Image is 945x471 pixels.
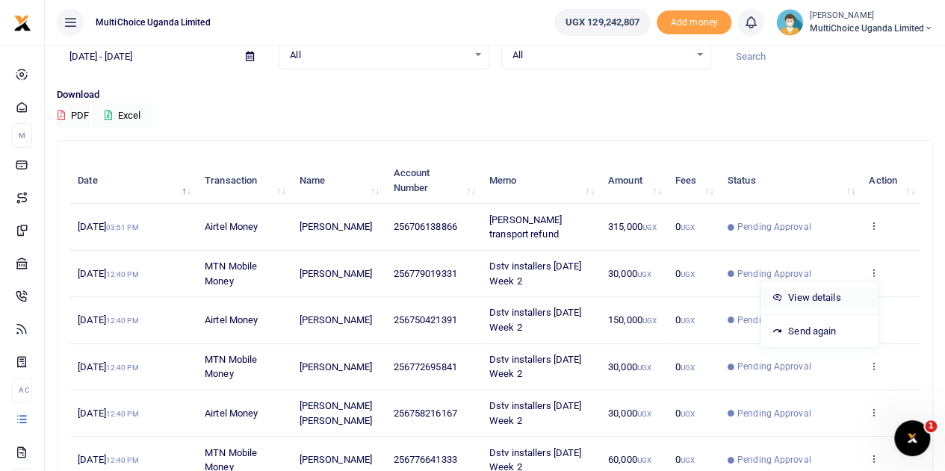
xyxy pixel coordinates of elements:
span: [DATE] [78,408,138,419]
span: Pending Approval [737,314,811,327]
button: PDF [57,103,90,128]
input: Search [723,44,933,69]
span: Pending Approval [737,267,811,281]
span: [DATE] [78,454,138,465]
span: MTN Mobile Money [205,261,257,287]
span: 256779019331 [393,268,456,279]
a: UGX 129,242,807 [554,9,651,36]
span: [PERSON_NAME] [300,221,372,232]
small: 12:40 PM [106,364,139,372]
small: UGX [637,456,651,464]
small: UGX [681,316,695,325]
span: [PERSON_NAME] [300,361,372,372]
th: Fees: activate to sort column ascending [667,157,719,204]
span: 256706138866 [393,221,456,232]
span: 0 [675,314,695,325]
li: Toup your wallet [657,10,731,35]
span: [DATE] [78,361,138,372]
span: Pending Approval [737,220,811,234]
span: 315,000 [608,221,657,232]
th: Date: activate to sort column descending [69,157,196,204]
span: [DATE] [78,314,138,325]
span: Add money [657,10,731,35]
li: Ac [12,378,32,402]
span: MultiChoice Uganda Limited [90,16,217,29]
th: Action: activate to sort column ascending [861,157,920,204]
span: All [512,48,690,63]
span: [DATE] [78,268,138,279]
span: [PERSON_NAME] [300,454,372,465]
span: [PERSON_NAME] [PERSON_NAME] [300,400,372,426]
span: 30,000 [608,408,651,419]
small: UGX [681,456,695,464]
span: Airtel Money [205,221,258,232]
span: [PERSON_NAME] transport refund [489,214,562,240]
small: UGX [681,223,695,231]
th: Status: activate to sort column ascending [719,157,861,204]
span: [PERSON_NAME] [300,268,372,279]
th: Transaction: activate to sort column ascending [196,157,291,204]
span: All [290,48,467,63]
small: 12:40 PM [106,410,139,418]
span: 256772695841 [393,361,456,372]
small: UGX [681,364,695,372]
span: 60,000 [608,454,651,465]
span: Dstv installers [DATE] Week 2 [489,261,581,287]
img: profile-user [776,9,803,36]
span: 150,000 [608,314,657,325]
span: 256758216167 [393,408,456,419]
p: Download [57,87,933,103]
span: 256750421391 [393,314,456,325]
small: UGX [642,223,657,231]
li: Wallet ballance [548,9,657,36]
span: Pending Approval [737,407,811,420]
span: 0 [675,268,695,279]
small: UGX [637,410,651,418]
a: Add money [657,16,731,27]
span: Pending Approval [737,360,811,373]
a: Send again [760,321,879,342]
small: UGX [681,270,695,278]
th: Amount: activate to sort column ascending [600,157,667,204]
span: 0 [675,361,695,372]
a: View details [760,287,879,308]
span: 0 [675,408,695,419]
span: [PERSON_NAME] [300,314,372,325]
span: Dstv installers [DATE] Week 2 [489,400,581,426]
small: 03:51 PM [106,223,139,231]
button: Excel [92,103,153,128]
th: Memo: activate to sort column ascending [481,157,600,204]
small: 12:40 PM [106,456,139,464]
small: UGX [681,410,695,418]
small: 12:40 PM [106,316,139,325]
span: 0 [675,454,695,465]
span: Dstv installers [DATE] Week 2 [489,307,581,333]
small: UGX [642,316,657,325]
span: Airtel Money [205,314,258,325]
span: MTN Mobile Money [205,354,257,380]
span: 30,000 [608,361,651,372]
span: 30,000 [608,268,651,279]
small: UGX [637,364,651,372]
img: logo-small [13,14,31,32]
th: Name: activate to sort column ascending [291,157,385,204]
span: [DATE] [78,221,138,232]
th: Account Number: activate to sort column ascending [385,157,480,204]
span: Airtel Money [205,408,258,419]
iframe: Intercom live chat [894,420,930,456]
small: 12:40 PM [106,270,139,278]
li: M [12,123,32,148]
span: Pending Approval [737,453,811,467]
input: select period [57,44,234,69]
small: [PERSON_NAME] [809,10,933,22]
a: profile-user [PERSON_NAME] MultiChoice Uganda Limited [776,9,933,36]
a: logo-small logo-large logo-large [13,16,31,28]
span: 0 [675,221,695,232]
span: 1 [925,420,937,432]
span: MultiChoice Uganda Limited [809,22,933,35]
span: Dstv installers [DATE] Week 2 [489,354,581,380]
span: UGX 129,242,807 [566,15,640,30]
small: UGX [637,270,651,278]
